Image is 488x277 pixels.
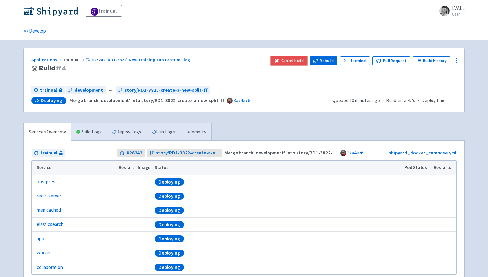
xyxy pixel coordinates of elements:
[155,193,184,200] div: Deploying
[340,56,370,65] a: Terminal
[86,5,122,17] a: trainual
[347,150,363,156] a: 3aa4e76
[63,57,86,63] span: trainual
[23,22,46,40] a: Develop
[37,207,61,214] a: memcached
[75,87,103,94] span: development
[372,56,410,65] a: Pull Request
[155,221,184,228] div: Deploying
[386,97,406,104] span: Build time
[234,97,250,103] a: 3aa4e76
[23,6,78,16] img: Shipyard logo
[224,150,379,156] strong: Merge branch 'development' into story/RD1-3822-create-a-new-split-ff
[413,56,450,65] a: Build History
[389,150,456,156] a: shipyard_docker_compose.yml
[39,65,66,72] span: Build
[108,87,113,94] span: ←
[71,123,107,141] a: Build Logs
[147,123,180,141] a: Run Logs
[32,149,65,157] a: trainual
[432,161,456,175] th: Restarts
[435,6,465,16] a: LVALL User
[136,161,153,175] th: Image
[32,161,117,175] th: Service
[37,192,61,200] a: redis-server
[452,12,465,16] small: User
[117,149,145,157] a: #26242
[24,123,71,141] a: Services Overview
[41,97,62,104] span: Deploying
[86,57,191,63] a: #26242 [RD1-3822] New Training Tab Feature Flag
[447,97,453,104] span: -:--
[155,207,184,214] div: Deploying
[40,87,57,94] span: trainual
[310,56,338,65] button: Rebuild
[153,161,402,175] th: Status
[155,250,184,257] div: Deploying
[37,221,64,228] a: elasticsearch
[350,97,380,103] time: 10 minutes ago
[155,178,184,186] div: Deploying
[155,264,184,271] div: Deploying
[155,235,184,242] div: Deploying
[116,86,210,95] a: story/RD1-3822-create-a-new-split-ff
[332,97,380,103] span: Queued
[37,235,44,242] a: app
[452,5,465,11] span: LVALL
[332,97,457,104] div: · ·
[422,97,446,104] span: Deploy time
[127,149,142,157] strong: # 26242
[117,161,136,175] th: Restart
[69,97,224,103] strong: Merge branch 'development' into story/RD1-3822-create-a-new-split-ff
[125,87,208,94] span: story/RD1-3822-create-a-new-split-ff
[56,64,66,73] span: # 4
[66,86,106,95] a: development
[31,86,65,95] a: trainual
[180,123,211,141] a: Telemetry
[271,56,307,65] button: Cancel build
[156,149,220,157] span: story/RD1-3822-create-a-new-split-ff
[147,149,223,157] a: story/RD1-3822-create-a-new-split-ff
[402,161,432,175] th: Pod Status
[40,149,57,157] span: trainual
[37,264,63,271] a: collaboration
[408,97,415,104] span: 4.7s
[37,249,51,257] a: worker
[107,123,147,141] a: Deploy Logs
[31,57,63,63] a: Applications
[37,178,55,186] a: postgres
